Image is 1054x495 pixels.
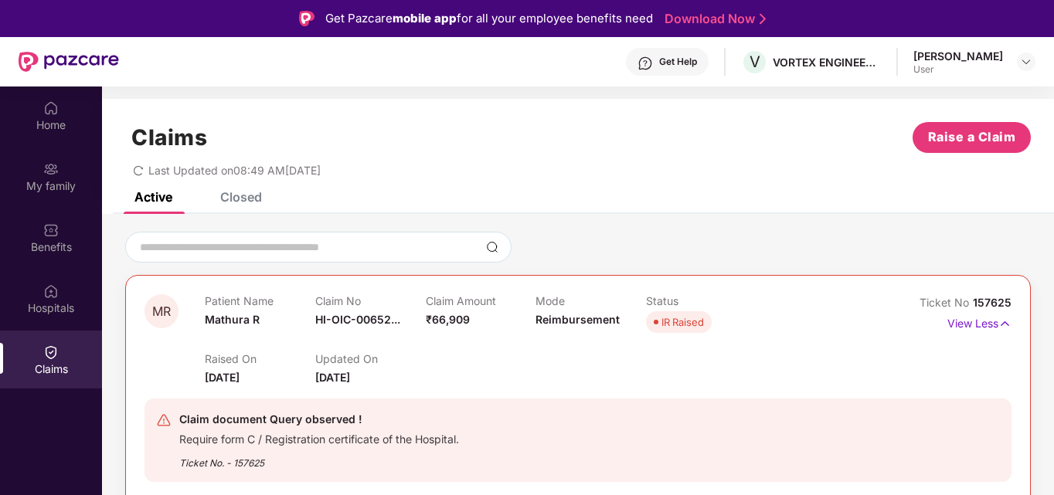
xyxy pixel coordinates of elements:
span: redo [133,164,144,177]
div: Get Help [659,56,697,68]
div: [PERSON_NAME] [913,49,1003,63]
span: ₹66,909 [426,313,470,326]
p: Patient Name [205,294,315,307]
div: Closed [220,189,262,205]
span: [DATE] [205,371,240,384]
img: Logo [299,11,314,26]
a: Download Now [665,11,761,27]
span: Raise a Claim [928,127,1016,147]
div: Active [134,189,172,205]
img: svg+xml;base64,PHN2ZyB4bWxucz0iaHR0cDovL3d3dy53My5vcmcvMjAwMC9zdmciIHdpZHRoPSIyNCIgaGVpZ2h0PSIyNC... [156,412,172,428]
img: New Pazcare Logo [19,52,119,72]
span: Last Updated on 08:49 AM[DATE] [148,164,321,177]
img: svg+xml;base64,PHN2ZyBpZD0iSG9zcGl0YWxzIiB4bWxucz0iaHR0cDovL3d3dy53My5vcmcvMjAwMC9zdmciIHdpZHRoPS... [43,283,59,299]
img: Stroke [760,11,766,27]
button: Raise a Claim [913,122,1031,153]
img: svg+xml;base64,PHN2ZyB3aWR0aD0iMjAiIGhlaWdodD0iMjAiIHZpZXdCb3g9IjAgMCAyMCAyMCIgZmlsbD0ibm9uZSIgeG... [43,161,59,177]
div: User [913,63,1003,76]
div: Claim document Query observed ! [179,410,459,429]
p: Mode [535,294,646,307]
div: Require form C / Registration certificate of the Hospital. [179,429,459,446]
img: svg+xml;base64,PHN2ZyBpZD0iU2VhcmNoLTMyeDMyIiB4bWxucz0iaHR0cDovL3d3dy53My5vcmcvMjAwMC9zdmciIHdpZH... [486,241,498,253]
p: Status [646,294,756,307]
span: Mathura R [205,313,260,326]
div: IR Raised [661,314,704,330]
span: HI-OIC-00652... [315,313,400,326]
span: Reimbursement [535,313,620,326]
p: Updated On [315,352,426,365]
img: svg+xml;base64,PHN2ZyBpZD0iSGVscC0zMngzMiIgeG1sbnM9Imh0dHA6Ly93d3cudzMub3JnLzIwMDAvc3ZnIiB3aWR0aD... [637,56,653,71]
p: Claim No [315,294,426,307]
div: Ticket No. - 157625 [179,446,459,470]
span: [DATE] [315,371,350,384]
img: svg+xml;base64,PHN2ZyBpZD0iQ2xhaW0iIHhtbG5zPSJodHRwOi8vd3d3LnczLm9yZy8yMDAwL3N2ZyIgd2lkdGg9IjIwIi... [43,344,59,360]
img: svg+xml;base64,PHN2ZyBpZD0iSG9tZSIgeG1sbnM9Imh0dHA6Ly93d3cudzMub3JnLzIwMDAvc3ZnIiB3aWR0aD0iMjAiIG... [43,100,59,116]
h1: Claims [131,124,207,151]
img: svg+xml;base64,PHN2ZyBpZD0iQmVuZWZpdHMiIHhtbG5zPSJodHRwOi8vd3d3LnczLm9yZy8yMDAwL3N2ZyIgd2lkdGg9Ij... [43,222,59,238]
img: svg+xml;base64,PHN2ZyB4bWxucz0iaHR0cDovL3d3dy53My5vcmcvMjAwMC9zdmciIHdpZHRoPSIxNyIgaGVpZ2h0PSIxNy... [998,315,1011,332]
p: Raised On [205,352,315,365]
div: VORTEX ENGINEERING(PVT) LTD. [773,55,881,70]
div: Get Pazcare for all your employee benefits need [325,9,653,28]
span: 157625 [973,296,1011,309]
p: Claim Amount [426,294,536,307]
img: svg+xml;base64,PHN2ZyBpZD0iRHJvcGRvd24tMzJ4MzIiIHhtbG5zPSJodHRwOi8vd3d3LnczLm9yZy8yMDAwL3N2ZyIgd2... [1020,56,1032,68]
span: V [750,53,760,71]
strong: mobile app [393,11,457,25]
span: MR [152,305,171,318]
p: View Less [947,311,1011,332]
span: Ticket No [920,296,973,309]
